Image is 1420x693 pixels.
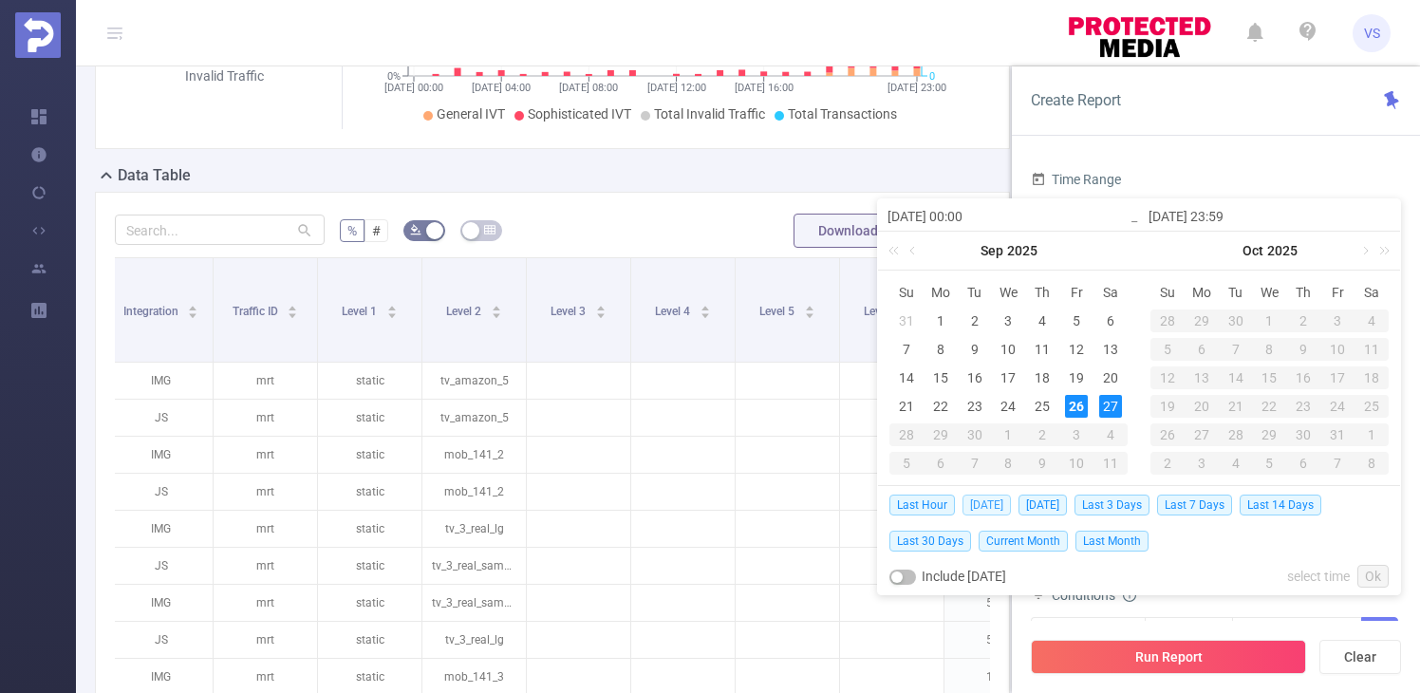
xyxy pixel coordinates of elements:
div: 15 [1253,366,1287,389]
span: We [1253,284,1287,301]
div: 6 [1286,452,1320,475]
td: October 20, 2025 [1185,392,1219,421]
td: September 4, 2025 [1025,307,1059,335]
th: Wed [1253,278,1287,307]
div: 21 [1219,395,1253,418]
td: October 1, 2025 [992,421,1026,449]
p: mrt [214,400,317,436]
div: 29 [924,423,958,446]
a: Next month (PageDown) [1355,232,1373,270]
button: Download PDF [794,214,930,248]
th: Mon [924,278,958,307]
p: mrt [214,474,317,510]
tspan: [DATE] 04:00 [472,82,531,94]
p: tv_amazon_5 [422,400,526,436]
span: Traffic ID [233,305,281,318]
div: 10 [997,338,1019,361]
p: static [318,474,421,510]
td: October 11, 2025 [1355,335,1389,364]
span: # [372,223,381,238]
td: October 25, 2025 [1355,392,1389,421]
td: October 11, 2025 [1093,449,1128,478]
div: Sort [491,303,502,314]
div: Integration [1041,618,1111,649]
div: Sort [700,303,711,314]
span: VS [1364,14,1380,52]
span: Mo [924,284,958,301]
a: Oct [1241,232,1265,270]
th: Sat [1355,278,1389,307]
span: Current Month [979,531,1068,552]
a: Previous month (PageUp) [906,232,923,270]
td: October 10, 2025 [1059,449,1093,478]
td: November 4, 2025 [1219,449,1253,478]
div: 12 [1065,338,1088,361]
td: September 26, 2025 [1059,392,1093,421]
span: Fr [1059,284,1093,301]
td: October 19, 2025 [1150,392,1185,421]
td: October 6, 2025 [1185,335,1219,364]
i: icon: table [484,224,495,235]
p: tv_3_real_lg [422,511,526,547]
div: 2 [1025,423,1059,446]
td: September 30, 2025 [1219,307,1253,335]
button: Add [1361,617,1398,650]
div: 29 [1253,423,1287,446]
td: September 2, 2025 [958,307,992,335]
div: 31 [1320,423,1355,446]
span: Level 1 [342,305,380,318]
div: 6 [1099,309,1122,332]
tspan: [DATE] 16:00 [734,82,793,94]
div: Sort [287,303,298,314]
td: October 17, 2025 [1320,364,1355,392]
div: Invalid Traffic [174,66,276,86]
div: 1 [929,309,952,332]
div: 6 [1185,338,1219,361]
div: 1 [992,423,1026,446]
td: September 14, 2025 [889,364,924,392]
div: 5 [1065,309,1088,332]
i: icon: caret-down [804,310,814,316]
div: 8 [1355,452,1389,475]
td: September 11, 2025 [1025,335,1059,364]
div: 17 [1320,366,1355,389]
span: Last Hour [889,495,955,515]
div: 16 [963,366,986,389]
div: 5 [1150,338,1185,361]
span: Th [1025,284,1059,301]
div: Sort [187,303,198,314]
div: 30 [1219,309,1253,332]
span: Last 30 Days [889,531,971,552]
span: [DATE] [1018,495,1067,515]
i: icon: caret-down [386,310,397,316]
i: icon: caret-down [188,310,198,316]
button: Run Report [1031,640,1306,674]
div: 9 [963,338,986,361]
p: tv_amazon_5 [422,363,526,399]
div: 4 [1355,309,1389,332]
td: September 9, 2025 [958,335,992,364]
td: November 8, 2025 [1355,449,1389,478]
div: 14 [895,366,918,389]
td: October 12, 2025 [1150,364,1185,392]
td: October 27, 2025 [1185,421,1219,449]
td: September 7, 2025 [889,335,924,364]
div: 28 [1219,423,1253,446]
div: 7 [1219,338,1253,361]
div: 18 [1355,366,1389,389]
div: 10 [1059,452,1093,475]
p: IMG [109,437,213,473]
div: 24 [1320,395,1355,418]
div: 9 [1025,452,1059,475]
i: icon: caret-up [595,303,606,309]
td: October 24, 2025 [1320,392,1355,421]
td: October 8, 2025 [992,449,1026,478]
div: 5 [1253,452,1287,475]
div: 28 [1150,309,1185,332]
td: September 24, 2025 [992,392,1026,421]
span: Tu [1219,284,1253,301]
input: Start date [887,205,1130,228]
a: 2025 [1265,232,1299,270]
div: 4 [1219,452,1253,475]
span: Time Range [1031,172,1121,187]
